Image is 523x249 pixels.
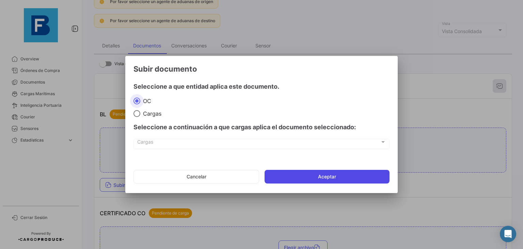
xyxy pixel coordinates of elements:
[265,170,390,184] button: Aceptar
[500,226,516,242] div: Abrir Intercom Messenger
[133,122,390,132] h4: Seleccione a continuación a que cargas aplica el documento seleccionado:
[133,82,390,91] h4: Seleccione a que entidad aplica este documento.
[140,110,161,117] span: Cargas
[140,98,151,104] span: OC
[133,170,259,184] button: Cancelar
[137,141,380,146] span: Cargas
[133,64,390,74] h3: Subir documento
